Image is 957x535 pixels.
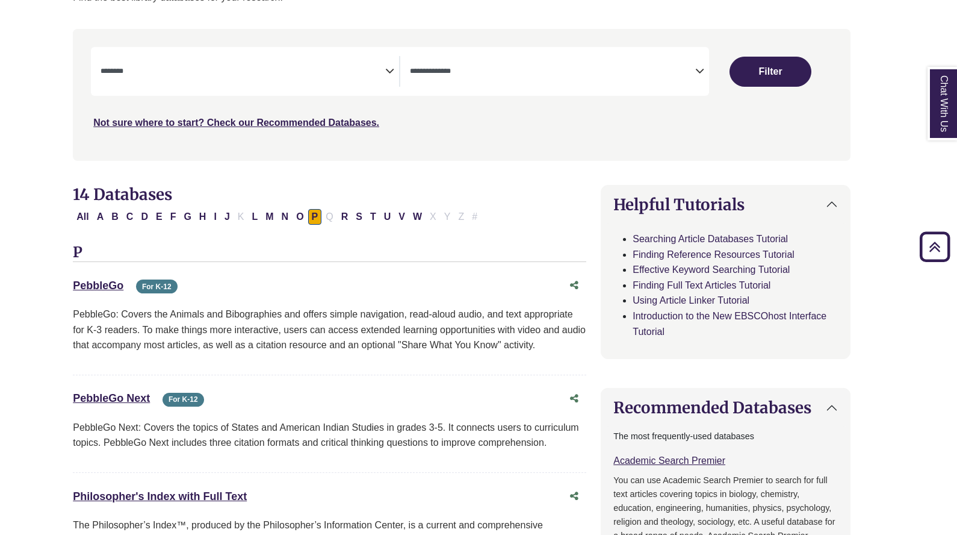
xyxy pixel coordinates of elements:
[93,117,379,128] a: Not sure where to start? Check our Recommended Databases.
[163,393,204,407] span: For K-12
[613,455,725,466] a: Academic Search Premier
[73,490,247,502] a: Philosopher's Index with Full Text
[633,249,794,260] a: Finding Reference Resources Tutorial
[601,389,850,427] button: Recommended Databases
[167,209,180,225] button: Filter Results F
[410,67,695,77] textarea: Search
[221,209,234,225] button: Filter Results J
[262,209,277,225] button: Filter Results M
[108,209,122,225] button: Filter Results B
[601,186,850,224] button: Helpful Tutorials
[248,209,261,225] button: Filter Results L
[73,209,92,225] button: All
[93,209,108,225] button: Filter Results A
[73,420,586,451] p: PebbleGo Next: Covers the topics of States and American Indian Studies in grades 3-5. It connects...
[73,29,850,160] nav: Search filters
[338,209,352,225] button: Filter Results R
[123,209,137,225] button: Filter Results C
[180,209,194,225] button: Filter Results G
[613,430,838,443] p: The most frequently-used databases
[137,209,152,225] button: Filter Results D
[73,244,586,262] h3: P
[73,280,123,292] a: PebbleGo
[367,209,380,225] button: Filter Results T
[633,280,770,290] a: Finding Full Text Articles Tutorial
[633,234,788,244] a: Searching Article Databases Tutorial
[562,387,586,410] button: Share this database
[409,209,426,225] button: Filter Results W
[73,211,482,221] div: Alpha-list to filter by first letter of database name
[210,209,220,225] button: Filter Results I
[293,209,307,225] button: Filter Results O
[633,264,790,275] a: Effective Keyword Searching Tutorial
[152,209,166,225] button: Filter Results E
[73,392,150,404] a: PebbleGo Next
[73,184,172,204] span: 14 Databases
[308,209,322,225] button: Filter Results P
[136,280,178,293] span: For K-12
[395,209,409,225] button: Filter Results V
[380,209,395,225] button: Filter Results U
[729,57,811,87] button: Submit for Search Results
[562,274,586,297] button: Share this database
[633,311,826,337] a: Introduction to the New EBSCOhost Interface Tutorial
[562,485,586,508] button: Share this database
[196,209,210,225] button: Filter Results H
[278,209,293,225] button: Filter Results N
[73,307,586,353] p: PebbleGo: Covers the Animals and Bibographies and offers simple navigation, read-aloud audio, and...
[352,209,366,225] button: Filter Results S
[101,67,385,77] textarea: Search
[633,295,749,305] a: Using Article Linker Tutorial
[915,239,954,255] a: Back to Top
